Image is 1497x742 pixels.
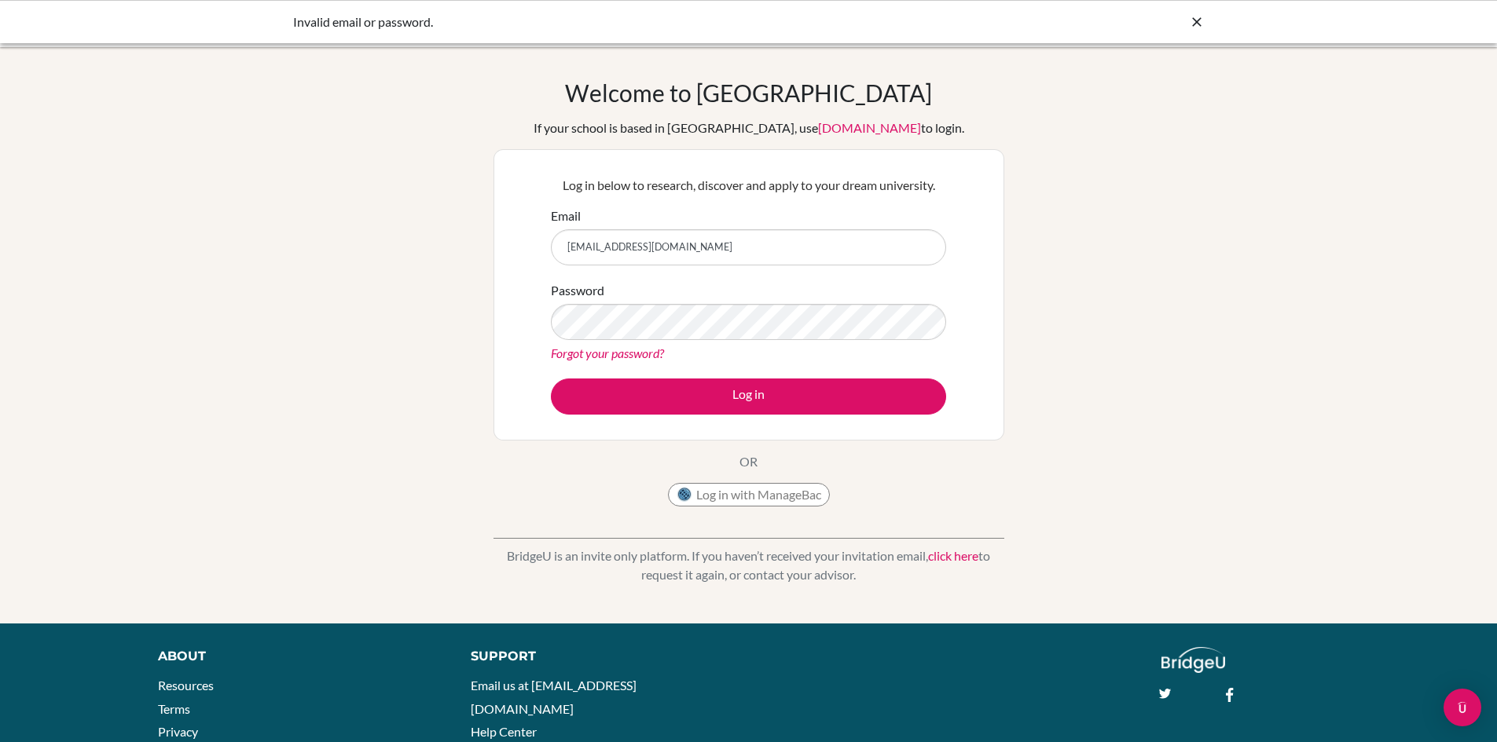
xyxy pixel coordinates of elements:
[551,378,946,415] button: Log in
[565,79,932,107] h1: Welcome to [GEOGRAPHIC_DATA]
[551,281,604,300] label: Password
[158,724,198,739] a: Privacy
[293,13,969,31] div: Invalid email or password.
[158,678,214,693] a: Resources
[158,647,435,666] div: About
[551,207,581,225] label: Email
[471,647,730,666] div: Support
[158,701,190,716] a: Terms
[471,678,637,716] a: Email us at [EMAIL_ADDRESS][DOMAIN_NAME]
[551,176,946,195] p: Log in below to research, discover and apply to your dream university.
[668,483,830,506] button: Log in with ManageBac
[1444,689,1481,726] div: Open Intercom Messenger
[928,548,978,563] a: click here
[818,120,921,135] a: [DOMAIN_NAME]
[551,345,664,360] a: Forgot your password?
[493,546,1004,584] p: BridgeU is an invite only platform. If you haven’t received your invitation email, to request it ...
[739,452,758,471] p: OR
[534,119,964,137] div: If your school is based in [GEOGRAPHIC_DATA], use to login.
[1161,647,1225,673] img: logo_white@2x-f4f0deed5e89b7ecb1c2cc34c3e3d731f90f0f143d5ea2071677605dd97b5244.png
[471,724,537,739] a: Help Center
